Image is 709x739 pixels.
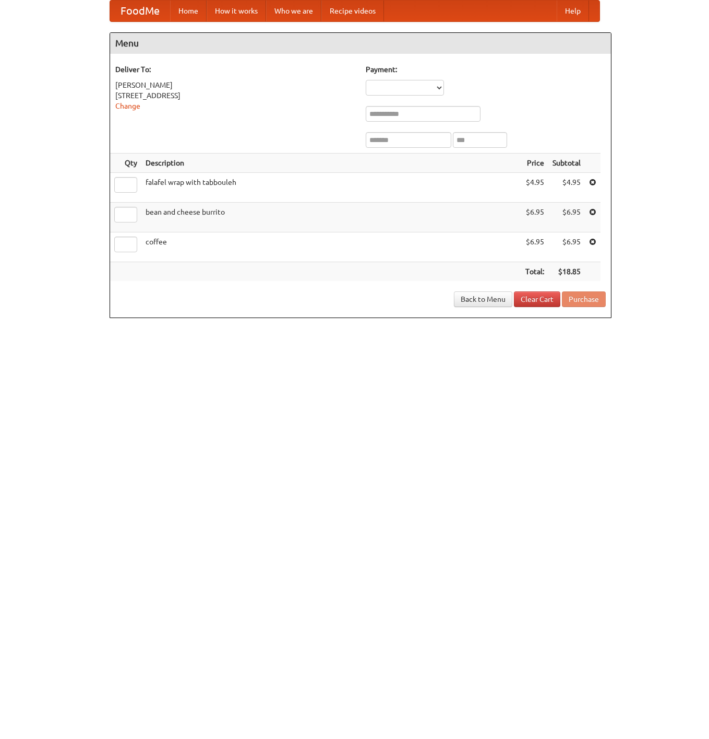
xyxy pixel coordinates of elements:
[548,154,585,173] th: Subtotal
[141,203,521,232] td: bean and cheese burrito
[548,203,585,232] td: $6.95
[110,33,611,54] h4: Menu
[521,203,548,232] td: $6.95
[521,173,548,203] td: $4.95
[115,90,355,101] div: [STREET_ADDRESS]
[141,173,521,203] td: falafel wrap with tabbouleh
[110,154,141,173] th: Qty
[548,173,585,203] td: $4.95
[207,1,266,21] a: How it works
[548,262,585,281] th: $18.85
[366,64,606,75] h5: Payment:
[115,102,140,110] a: Change
[115,80,355,90] div: [PERSON_NAME]
[321,1,384,21] a: Recipe videos
[115,64,355,75] h5: Deliver To:
[557,1,589,21] a: Help
[521,232,548,262] td: $6.95
[266,1,321,21] a: Who we are
[548,232,585,262] td: $6.95
[521,262,548,281] th: Total:
[170,1,207,21] a: Home
[110,1,170,21] a: FoodMe
[514,291,560,307] a: Clear Cart
[521,154,548,173] th: Price
[141,154,521,173] th: Description
[454,291,512,307] a: Back to Menu
[562,291,606,307] button: Purchase
[141,232,521,262] td: coffee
